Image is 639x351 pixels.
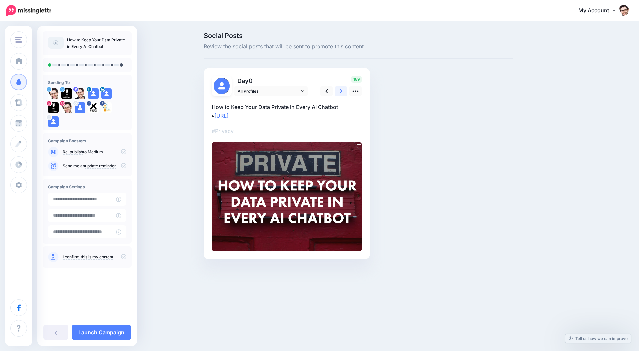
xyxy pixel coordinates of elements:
img: user_default_image.png [101,88,112,99]
a: Re-publish [63,149,83,155]
img: user_default_image.png [48,116,59,127]
a: update reminder [85,163,116,169]
a: Tell us how we can improve [565,334,631,343]
p: to Medium [63,149,126,155]
a: All Profiles [234,86,308,96]
img: de8bffd97b4f0e44-88163.jpg [75,88,85,99]
h4: Campaign Settings [48,184,126,189]
span: Social Posts [204,32,513,39]
p: How to Keep Your Data Private in Every AI Chatbot [67,37,126,50]
a: I confirm this is my content [63,254,113,260]
img: user_default_image.png [75,102,85,113]
a: [URL] [214,112,229,119]
img: 0ALuhOkv-21637.jpeg [48,88,59,99]
span: Review the social posts that will be sent to promote this content. [204,42,513,51]
img: E8ZPILH2CZL01FSOL0CMKWKHMQLTVRAZ.png [212,142,362,251]
img: 24327895_134036960596123_3969288777871917056_n-bsa117157.jpg [61,102,72,113]
img: 245850499_825577481440334_4437163557731115923_n-bsa117152.jpg [101,102,112,113]
span: All Profiles [238,88,300,95]
img: 354784751_6507198766011950_2765655921886716975_n-bsa117156.jpg [48,102,59,113]
img: Missinglettr [6,5,51,16]
span: 0 [249,77,253,84]
p: Day [234,76,309,86]
img: RZTe3OnN-66566.jpg [61,88,72,99]
img: 12661754_1534535623540972_8724322931326811894_n-bsa31469.png [88,102,99,113]
h4: Sending To [48,80,126,85]
img: user_default_image.png [88,88,99,99]
p: #Privacy [212,127,362,135]
span: 189 [351,76,362,83]
a: My Account [572,3,629,19]
img: user_default_image.png [214,78,230,94]
p: How to Keep Your Data Private in Every AI Chatbot ▸ [212,103,362,120]
img: menu.png [15,37,22,43]
img: article-default-image-icon.png [48,37,64,49]
p: Send me an [63,163,126,169]
h4: Campaign Boosters [48,138,126,143]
